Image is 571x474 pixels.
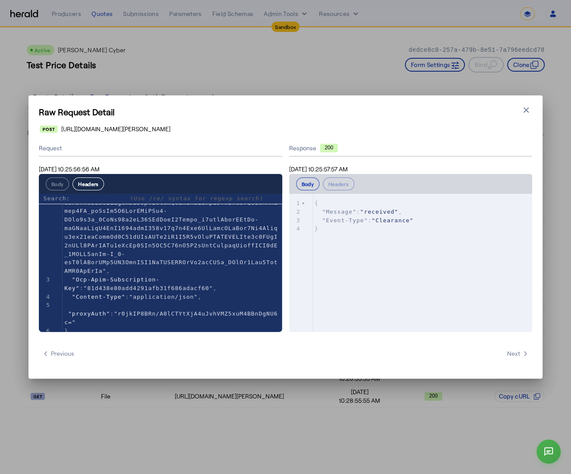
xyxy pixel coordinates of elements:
[129,294,198,300] span: "application/json"
[289,165,348,173] span: [DATE] 10:25:57:57 AM
[39,301,51,310] div: 5
[64,276,160,291] span: "Ocp-Apim-Subscription-Key"
[39,327,51,335] div: 6
[323,177,354,190] button: Headers
[130,195,263,202] span: (Use /re/ syntax for regexp search)
[64,310,278,325] span: "r0jkIP8BRn/A0lCTYtXjA4uJvhVMZ5xuM4BBnDgNU6c="
[315,217,414,224] span: :
[42,349,74,358] span: Previous
[289,144,532,152] div: Response
[39,140,282,157] div: Request
[61,125,170,133] span: [URL][DOMAIN_NAME][PERSON_NAME]
[64,328,68,334] span: }
[39,165,100,173] span: [DATE] 10:25:56:56 AM
[68,310,110,317] span: "proxyAuth"
[64,302,278,325] span: :
[289,224,302,233] div: 4
[289,216,302,225] div: 3
[289,199,302,208] div: 1
[372,217,413,224] span: "Clearance"
[39,275,51,284] div: 3
[315,209,402,215] span: : ,
[322,209,356,215] span: "Message"
[289,208,302,216] div: 2
[324,145,333,151] text: 200
[360,209,398,215] span: "received"
[39,346,78,361] button: Previous
[46,177,69,190] button: Body
[315,225,319,232] span: }
[64,294,202,300] span: : ,
[73,177,104,190] button: Headers
[70,195,126,203] input: Search:
[83,285,213,291] span: "81d438e80add4291afb31f686adacf60"
[39,293,51,301] div: 4
[44,195,126,202] label: Search:
[315,200,319,206] span: {
[504,346,532,361] button: Next
[322,217,368,224] span: "Event-Type"
[39,106,532,118] h1: Raw Request Detail
[507,349,529,358] span: Next
[296,177,319,190] button: Body
[72,294,126,300] span: "Content-Type"
[64,276,217,291] span: : ,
